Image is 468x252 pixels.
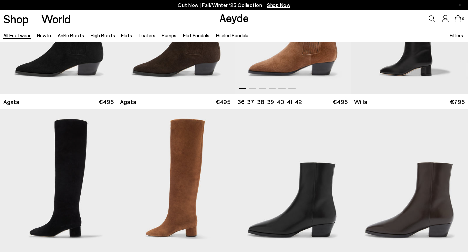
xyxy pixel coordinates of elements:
li: 39 [267,98,274,106]
a: Ankle Boots [58,32,84,38]
a: High Boots [91,32,115,38]
a: Heeled Sandals [216,32,248,38]
span: Navigate to /collections/new-in [267,2,290,8]
li: 42 [295,98,302,106]
a: All Footwear [3,32,31,38]
li: 36 [237,98,245,106]
p: Out Now | Fall/Winter ‘25 Collection [178,1,290,9]
span: Agata [120,98,136,106]
li: 38 [257,98,264,106]
li: 37 [247,98,254,106]
span: 0 [461,17,465,21]
span: €495 [216,98,230,106]
a: Flats [121,32,132,38]
a: Loafers [139,32,155,38]
ul: variant [237,98,300,106]
li: 40 [277,98,284,106]
a: World [41,13,71,25]
a: 36 37 38 39 40 41 42 €495 [234,94,351,109]
a: Agata €495 [117,94,234,109]
a: Pumps [162,32,176,38]
a: Shop [3,13,29,25]
span: €795 [450,98,465,106]
span: €495 [333,98,348,106]
a: 0 [455,15,461,22]
li: 41 [287,98,292,106]
a: New In [37,32,51,38]
span: Willa [354,98,367,106]
a: Aeyde [219,11,249,25]
a: Flat Sandals [183,32,209,38]
span: Agata [3,98,19,106]
span: Filters [450,32,463,38]
span: €495 [99,98,114,106]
